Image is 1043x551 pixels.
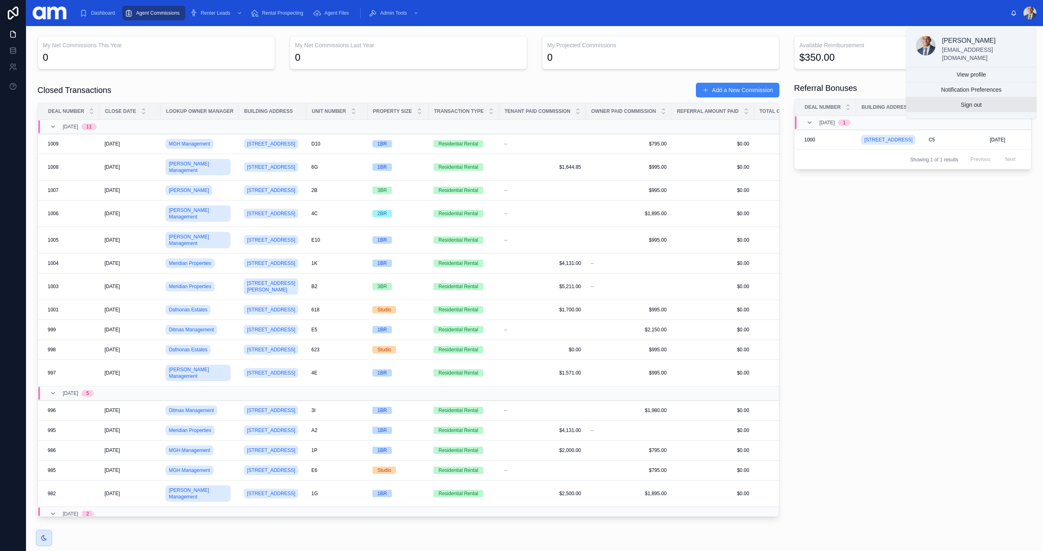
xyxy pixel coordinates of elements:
span: 1006 [48,210,59,217]
span: $995.00 [591,164,667,170]
span: -- [504,141,507,147]
span: 1004 [48,260,59,267]
span: [PERSON_NAME] [169,187,209,194]
a: Residential Rental [433,369,494,377]
span: [DATE] [104,283,120,290]
span: Agent Commissions [136,10,180,16]
a: Meridian Properties [165,258,214,268]
a: Dafnonas Estates [165,305,211,315]
a: $995.00 [591,306,667,313]
div: 3BR [377,283,387,290]
div: Residential Rental [438,306,478,313]
span: 2B [311,187,317,194]
button: Sign out [906,97,1036,112]
div: Residential Rental [438,140,478,148]
a: D10 [311,141,363,147]
div: Studio [377,306,391,313]
a: $1,895.00 [759,210,838,217]
a: 1003 [48,283,95,290]
span: [DATE] [104,141,120,147]
a: $0.00 [676,326,749,333]
span: Dafnonas Estates [169,306,207,313]
span: 1005 [48,237,59,243]
a: [STREET_ADDRESS] [244,137,301,150]
a: $0.00 [676,187,749,194]
span: 999 [48,326,56,333]
a: Agent Files [310,6,354,20]
div: Residential Rental [438,346,478,353]
a: Residential Rental [433,346,494,353]
span: [DATE] [990,137,1005,143]
a: -- [504,237,581,243]
a: [STREET_ADDRESS] [244,185,298,195]
a: [DATE] [104,306,156,313]
span: [STREET_ADDRESS][PERSON_NAME] [247,280,295,293]
span: 1001 [48,306,59,313]
a: $0.00 [676,164,749,170]
a: [STREET_ADDRESS] [244,404,301,417]
span: [STREET_ADDRESS] [247,187,295,194]
a: [STREET_ADDRESS] [244,323,301,336]
img: App logo [33,7,66,20]
span: -- [504,326,507,333]
span: -- [591,283,594,290]
a: [STREET_ADDRESS] [244,234,301,247]
a: [STREET_ADDRESS] [244,303,301,316]
a: 1008 [48,164,95,170]
span: [DATE] [819,119,835,126]
a: E10 [311,237,363,243]
a: 1BR [372,407,424,414]
a: [STREET_ADDRESS] [861,135,915,145]
span: C5 [929,137,935,143]
span: E10 [311,237,320,243]
button: Notification Preferences [906,82,1036,97]
span: Dashboard [91,10,115,16]
span: $0.00 [676,237,749,243]
div: 1BR [377,140,387,148]
span: [STREET_ADDRESS] [247,141,295,147]
div: 1BR [377,326,387,333]
a: $0.00 [676,306,749,313]
span: -- [504,187,507,194]
div: 1BR [377,236,387,244]
span: [STREET_ADDRESS] [247,260,295,267]
a: [STREET_ADDRESS][PERSON_NAME] [244,277,301,296]
a: $0.00 [676,283,749,290]
a: MGH Management [165,139,213,149]
a: $995.00 [591,346,667,353]
a: [PERSON_NAME] Management [165,232,231,248]
a: $1,700.00 [504,306,581,313]
a: [STREET_ADDRESS] [244,366,301,379]
a: Ditmas Management [165,404,234,417]
span: [DATE] [63,123,78,130]
span: $5,211.00 [759,283,838,290]
span: $795.00 [759,141,838,147]
a: $995.00 [759,237,838,243]
a: Meridian Properties [165,257,234,270]
span: B2 [311,283,317,290]
a: $1,644.85 [504,164,581,170]
a: [PERSON_NAME] [165,184,234,197]
a: [STREET_ADDRESS] [244,258,298,268]
span: [STREET_ADDRESS] [247,210,295,217]
span: 997 [48,370,56,376]
a: 1004 [48,260,95,267]
span: Agent Files [324,10,349,16]
a: [STREET_ADDRESS] [244,209,298,218]
span: 4E [311,370,317,376]
span: Meridian Properties [169,283,211,290]
span: 998 [48,346,56,353]
a: 1005 [48,237,95,243]
a: [STREET_ADDRESS] [244,257,301,270]
a: Dafnonas Estates [165,303,234,316]
a: 997 [48,370,95,376]
a: [PERSON_NAME] Management [165,159,231,175]
a: Meridian Properties [165,280,234,293]
a: Residential Rental [433,163,494,171]
a: Residential Rental [433,236,494,244]
a: $0.00 [676,210,749,217]
span: -- [591,260,594,267]
span: Ditmas Management [169,326,214,333]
